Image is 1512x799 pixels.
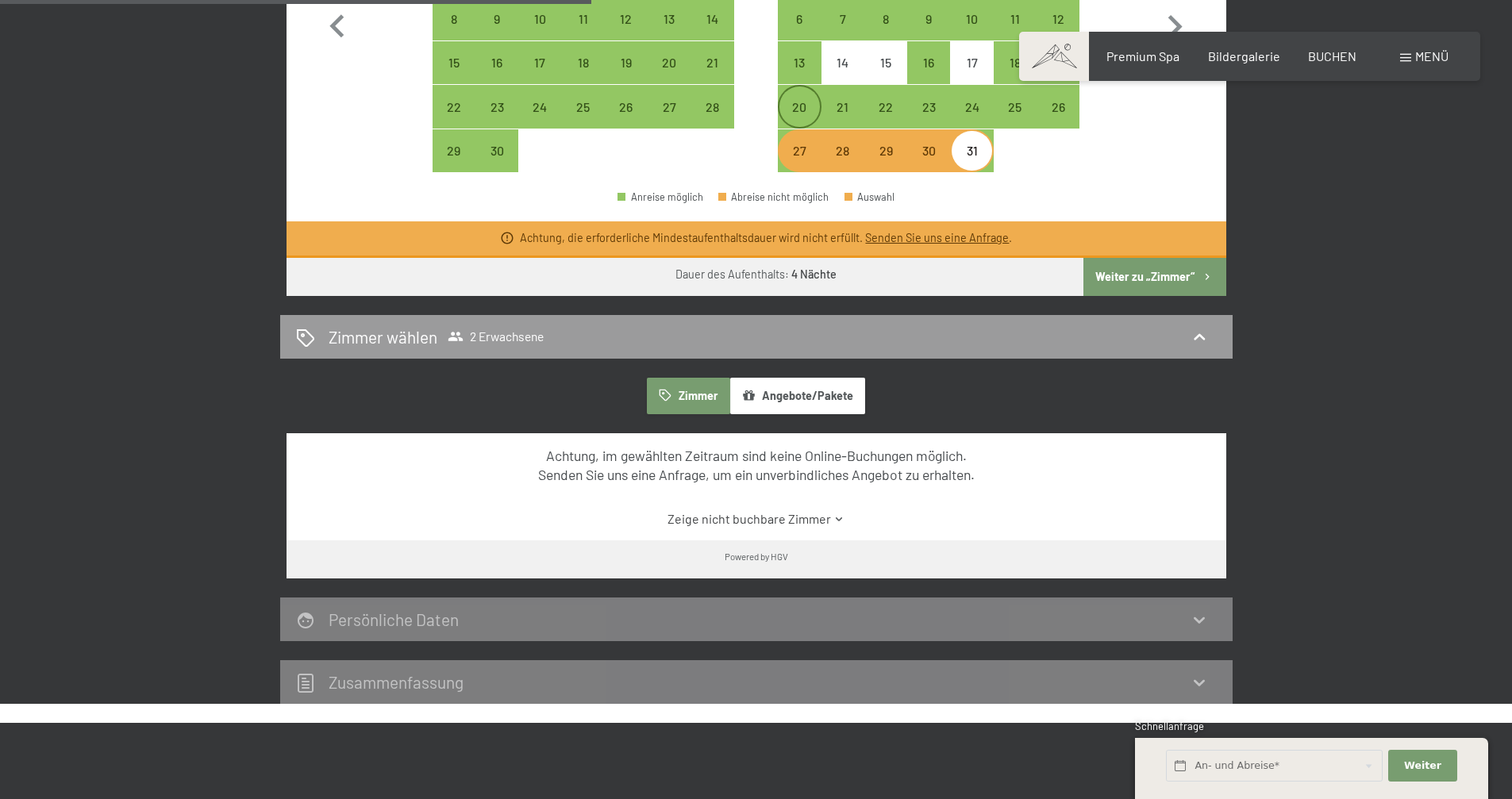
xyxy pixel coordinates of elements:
[779,56,819,96] div: 13
[518,41,561,84] div: Anreise möglich
[1404,759,1441,773] span: Weiter
[778,41,821,84] div: Mon Oct 13 2025
[779,13,819,52] div: 6
[649,101,689,140] div: 27
[448,328,544,344] span: 2 Erwachsene
[691,41,733,84] div: Anreise möglich
[433,41,475,84] div: Mon Sep 15 2025
[606,13,646,52] div: 12
[475,85,518,128] div: Anreise möglich
[1037,41,1079,84] div: Anreise möglich
[952,144,991,184] div: 31
[994,41,1037,84] div: Anreise möglich
[864,85,907,128] div: Wed Oct 22 2025
[433,85,475,128] div: Mon Sep 22 2025
[778,85,821,128] div: Anreise möglich
[604,438,735,454] span: Einwilligung Marketing*
[648,41,691,84] div: Sat Sep 20 2025
[907,85,950,128] div: Thu Oct 23 2025
[475,85,518,128] div: Tue Sep 23 2025
[691,41,733,84] div: Sun Sep 21 2025
[1135,720,1204,732] span: Schnellanfrage
[718,192,829,202] div: Abreise nicht möglich
[475,129,518,172] div: Anreise möglich
[518,85,561,128] div: Wed Sep 24 2025
[691,85,733,128] div: Anreise möglich
[907,129,950,172] div: Anreise möglich
[864,85,907,128] div: Anreise möglich
[564,56,603,96] div: 18
[475,41,518,84] div: Anreise möglich
[605,85,648,128] div: Fri Sep 26 2025
[821,129,864,172] div: Anreise möglich
[520,230,1012,246] div: Achtung, die erforderliche Mindestaufenthaltsdauer wird nicht erfüllt. .
[606,101,646,140] div: 26
[433,85,475,128] div: Anreise möglich
[823,101,863,140] div: 21
[865,231,1009,244] a: Senden Sie uns eine Anfrage
[864,129,907,172] div: Wed Oct 29 2025
[617,192,703,202] div: Anreise möglich
[605,41,648,84] div: Anreise möglich
[844,192,895,202] div: Auswahl
[821,85,864,128] div: Anreise möglich
[1038,13,1078,52] div: 12
[950,129,993,172] div: Fri Oct 31 2025
[1037,85,1079,128] div: Sun Oct 26 2025
[950,85,993,128] div: Fri Oct 24 2025
[864,41,907,84] div: Anreise nicht möglich
[791,267,837,281] b: 4 Nächte
[1208,48,1280,63] a: Bildergalerie
[909,13,948,52] div: 9
[562,85,605,128] div: Anreise möglich
[909,101,948,140] div: 23
[907,85,950,128] div: Anreise möglich
[648,85,691,128] div: Anreise möglich
[520,56,560,96] div: 17
[518,41,561,84] div: Wed Sep 17 2025
[605,85,648,128] div: Anreise möglich
[564,13,603,52] div: 11
[950,85,993,128] div: Anreise möglich
[434,13,474,52] div: 8
[1106,48,1179,63] a: Premium Spa
[1037,41,1079,84] div: Sun Oct 19 2025
[866,101,906,140] div: 22
[647,378,729,414] button: Zimmer
[477,56,517,96] div: 16
[329,672,464,692] h2: Zusammen­fassung
[434,144,474,184] div: 29
[730,378,865,414] button: Angebote/Pakete
[778,129,821,172] div: Anreise möglich
[477,144,517,184] div: 30
[648,85,691,128] div: Sat Sep 27 2025
[329,609,459,629] h2: Persönliche Daten
[1083,258,1225,296] button: Weiter zu „Zimmer“
[866,13,906,52] div: 8
[434,101,474,140] div: 22
[1308,48,1356,63] span: BUCHEN
[1038,101,1078,140] div: 26
[520,101,560,140] div: 24
[995,101,1035,140] div: 25
[823,144,863,184] div: 28
[823,56,863,96] div: 14
[950,41,993,84] div: Anreise nicht möglich
[692,101,732,140] div: 28
[1037,85,1079,128] div: Anreise möglich
[606,56,646,96] div: 19
[909,144,948,184] div: 30
[605,41,648,84] div: Fri Sep 19 2025
[477,13,517,52] div: 9
[433,129,475,172] div: Mon Sep 29 2025
[1415,48,1449,63] span: Menü
[994,41,1037,84] div: Sat Oct 18 2025
[909,56,948,96] div: 16
[907,129,950,172] div: Thu Oct 30 2025
[779,144,819,184] div: 27
[950,129,993,172] div: Anreise möglich
[520,13,560,52] div: 10
[477,101,517,140] div: 23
